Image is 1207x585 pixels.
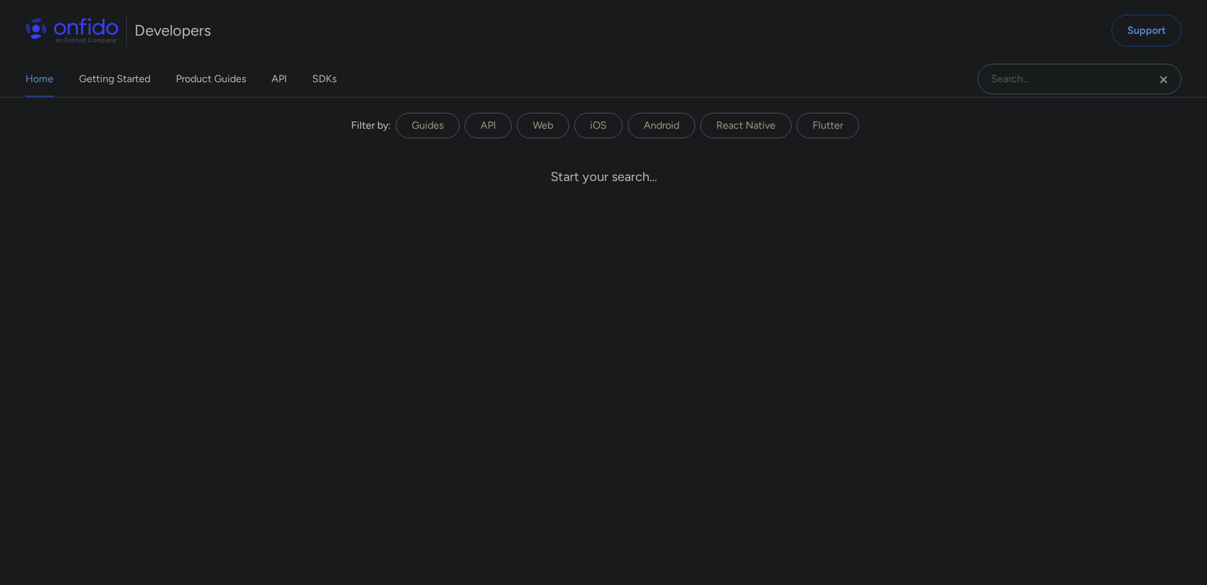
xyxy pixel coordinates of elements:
a: Product Guides [176,61,246,97]
label: Android [628,113,695,138]
h1: Developers [134,20,211,41]
a: SDKs [312,61,336,97]
a: Home [25,61,54,97]
img: Onfido Logo [25,18,119,43]
div: Filter by: [351,118,391,133]
label: Web [517,113,569,138]
input: Onfido search input field [978,64,1182,94]
a: Support [1111,15,1182,47]
label: Guides [396,113,459,138]
label: API [465,113,512,138]
a: API [271,61,287,97]
label: Flutter [797,113,859,138]
svg: Clear search field button [1156,72,1171,87]
a: Getting Started [79,61,150,97]
label: iOS [574,113,623,138]
div: Start your search... [551,169,657,184]
label: React Native [700,113,791,138]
